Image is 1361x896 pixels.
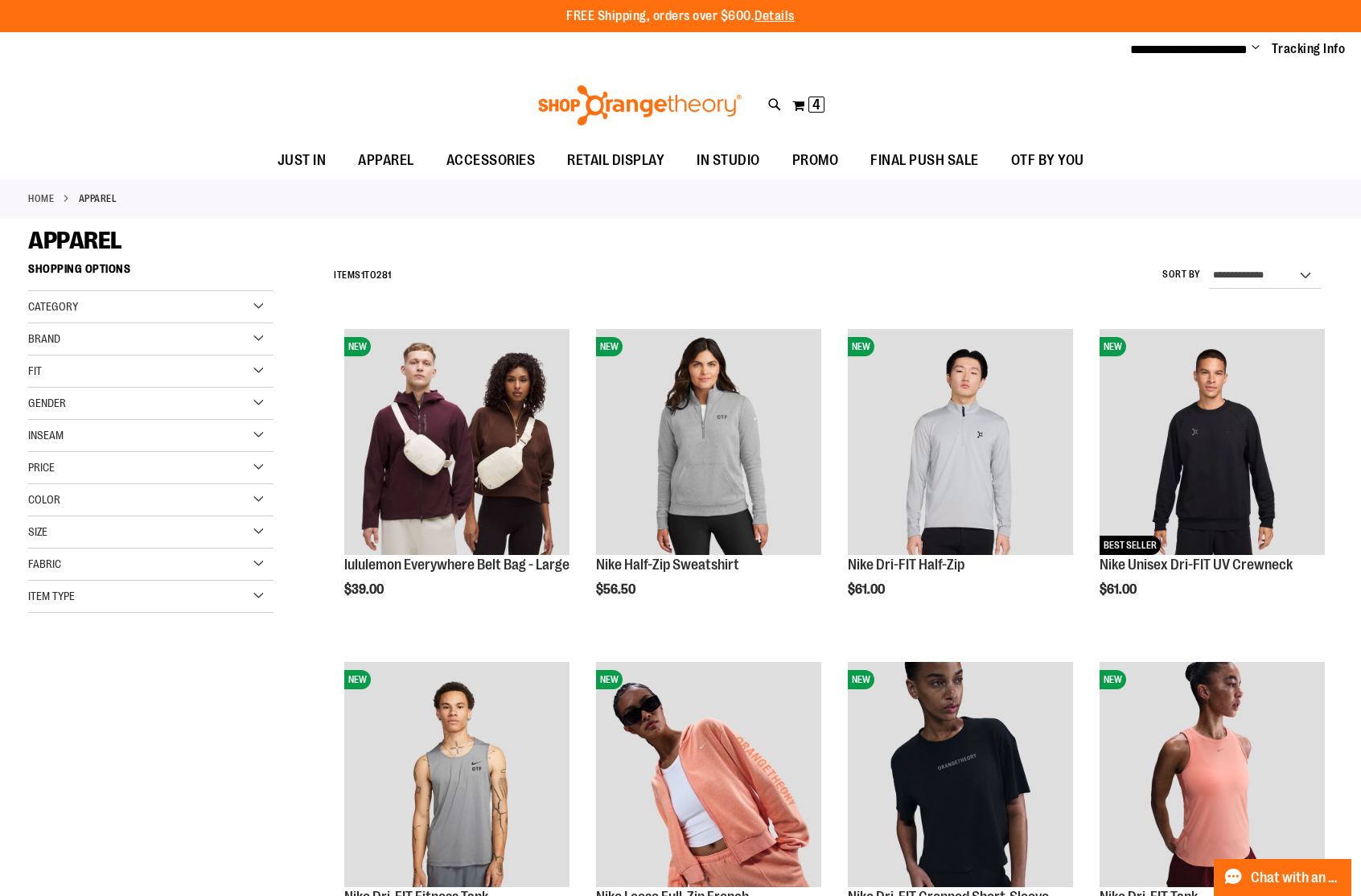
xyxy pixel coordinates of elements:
[697,142,760,179] span: IN STUDIO
[1011,142,1084,179] span: OTF BY YOU
[1100,582,1139,597] span: $61.00
[848,557,964,573] a: Nike Dri-FIT Half-Zip
[1162,268,1201,282] label: Sort By
[848,337,874,356] span: NEW
[995,142,1100,179] a: OTF BY YOU
[848,329,1073,557] a: Nike Dri-FIT Half-ZipNEW
[566,7,795,26] p: FREE Shipping, orders over $600.
[1252,41,1260,57] button: Account menu
[567,142,664,179] span: RETAIL DISPLAY
[344,662,569,890] a: Nike Dri-FIT Fitness TankNEW
[336,321,578,638] div: product
[1092,321,1333,638] div: product
[28,557,61,570] span: Fabric
[596,557,739,573] a: Nike Half-Zip Sweatshirt
[596,582,638,597] span: $56.50
[792,142,839,179] span: PROMO
[1251,870,1342,886] span: Chat with an Expert
[596,337,623,356] span: NEW
[596,670,623,689] span: NEW
[848,582,887,597] span: $61.00
[1100,536,1161,555] span: BEST SELLER
[680,142,776,179] a: IN STUDIO
[28,397,66,409] span: Gender
[848,329,1073,554] img: Nike Dri-FIT Half-Zip
[1214,859,1352,896] button: Chat with an Expert
[28,300,78,313] span: Category
[848,670,874,689] span: NEW
[755,9,795,23] a: Details
[28,255,273,291] strong: Shopping Options
[812,97,820,113] span: 4
[1100,662,1325,887] img: Nike Dri-FIT Tank
[342,142,430,179] a: APPAREL
[596,329,821,557] a: Nike Half-Zip SweatshirtNEW
[28,590,75,602] span: Item Type
[588,321,829,638] div: product
[1272,40,1346,58] a: Tracking Info
[28,429,64,442] span: Inseam
[344,557,569,573] a: lululemon Everywhere Belt Bag - Large
[1100,329,1325,554] img: Nike Unisex Dri-FIT UV Crewneck
[261,142,343,179] a: JUST IN
[28,191,54,206] a: Home
[344,662,569,887] img: Nike Dri-FIT Fitness Tank
[870,142,979,179] span: FINAL PUSH SALE
[551,142,680,179] a: RETAIL DISPLAY
[1100,337,1126,356] span: NEW
[1100,662,1325,890] a: Nike Dri-FIT TankNEW
[28,493,60,506] span: Color
[776,142,855,179] a: PROMO
[596,662,821,887] img: Nike Loose Full-Zip French Terry Hoodie
[28,227,122,254] span: APPAREL
[1100,557,1293,573] a: Nike Unisex Dri-FIT UV Crewneck
[344,670,371,689] span: NEW
[376,269,392,281] span: 281
[344,337,371,356] span: NEW
[79,191,117,206] strong: APPAREL
[840,321,1081,638] div: product
[344,329,569,557] a: lululemon Everywhere Belt Bag - LargeNEW
[334,263,392,288] h2: Items to
[28,364,42,377] span: Fit
[358,142,414,179] span: APPAREL
[596,329,821,554] img: Nike Half-Zip Sweatshirt
[536,85,744,125] img: Shop Orangetheory
[344,582,386,597] span: $39.00
[344,329,569,554] img: lululemon Everywhere Belt Bag - Large
[1100,670,1126,689] span: NEW
[28,525,47,538] span: Size
[430,142,552,179] a: ACCESSORIES
[596,662,821,890] a: Nike Loose Full-Zip French Terry HoodieNEW
[278,142,327,179] span: JUST IN
[848,662,1073,890] a: Nike Dri-FIT Cropped Short-SleeveNEW
[854,142,995,179] a: FINAL PUSH SALE
[848,662,1073,887] img: Nike Dri-FIT Cropped Short-Sleeve
[28,332,60,345] span: Brand
[1100,329,1325,557] a: Nike Unisex Dri-FIT UV CrewneckNEWBEST SELLER
[361,269,365,281] span: 1
[446,142,536,179] span: ACCESSORIES
[28,461,55,474] span: Price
